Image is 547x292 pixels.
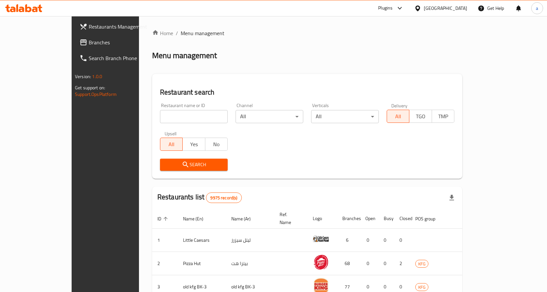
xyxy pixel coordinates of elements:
h2: Restaurants list [157,192,242,203]
td: 0 [378,229,394,252]
td: 6 [337,229,360,252]
th: Logo [308,209,337,229]
h2: Restaurant search [160,87,454,97]
a: Search Branch Phone [74,50,163,66]
a: Restaurants Management [74,19,163,34]
button: Yes [182,138,205,151]
button: TMP [432,110,454,123]
input: Search for restaurant name or ID.. [160,110,228,123]
td: 2 [394,252,410,275]
div: Export file [444,190,460,206]
span: KFG [416,260,428,268]
label: Upsell [165,131,177,136]
th: Branches [337,209,360,229]
span: 1.0.0 [92,72,102,81]
th: Closed [394,209,410,229]
a: Branches [74,34,163,50]
td: 0 [394,229,410,252]
span: TMP [435,112,452,121]
div: All [311,110,379,123]
td: Little Caesars [178,229,226,252]
td: ليتل سيزرز [226,229,274,252]
button: All [160,138,183,151]
li: / [176,29,178,37]
span: Name (Ar) [231,215,259,223]
span: POS group [415,215,444,223]
span: All [390,112,407,121]
button: No [205,138,228,151]
td: 68 [337,252,360,275]
div: Total records count [206,192,241,203]
label: Delivery [391,103,408,108]
span: Yes [185,140,202,149]
td: 0 [360,229,378,252]
span: Menu management [181,29,224,37]
td: Pizza Hut [178,252,226,275]
button: TGO [409,110,432,123]
span: Branches [89,38,158,46]
div: Plugins [378,4,393,12]
span: Search Branch Phone [89,54,158,62]
span: ID [157,215,170,223]
span: Name (En) [183,215,212,223]
span: TGO [412,112,429,121]
th: Busy [378,209,394,229]
span: a [536,5,538,12]
span: Restaurants Management [89,23,158,31]
span: All [163,140,180,149]
h2: Menu management [152,50,217,61]
button: All [387,110,409,123]
th: Open [360,209,378,229]
a: Support.OpsPlatform [75,90,117,99]
span: No [208,140,225,149]
span: KFG [416,283,428,291]
td: 0 [360,252,378,275]
nav: breadcrumb [152,29,462,37]
span: Get support on: [75,83,105,92]
td: 1 [152,229,178,252]
span: Ref. Name [280,211,300,226]
span: Search [165,161,222,169]
img: Pizza Hut [313,254,329,270]
img: Little Caesars [313,231,329,247]
td: 2 [152,252,178,275]
td: بيتزا هت [226,252,274,275]
span: Version: [75,72,91,81]
td: 0 [378,252,394,275]
div: All [236,110,303,123]
div: [GEOGRAPHIC_DATA] [424,5,467,12]
button: Search [160,159,228,171]
span: 9975 record(s) [206,195,241,201]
